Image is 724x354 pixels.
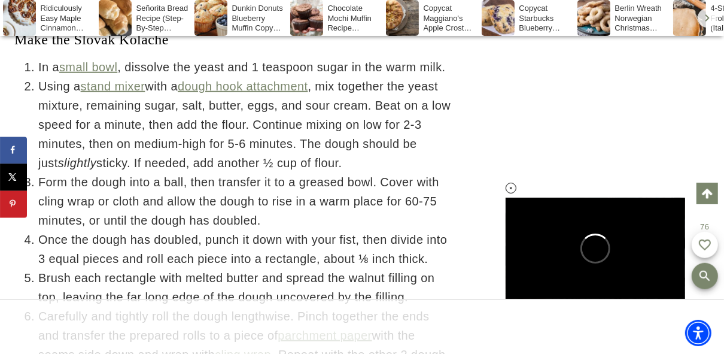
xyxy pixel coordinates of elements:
li: Using a with a , mix together the yeast mixture, remaining sugar, salt, butter, eggs, and sour cr... [38,77,452,173]
a: small bowl [59,60,117,74]
div: Accessibility Menu [685,320,711,346]
a: dough hook attachment [178,80,308,93]
em: slightly [58,156,96,170]
li: Brush each rectangle with melted butter and spread the walnut filling on top, leaving the far lon... [38,268,452,307]
li: Form the dough into a ball, then transfer it to a greased bowl. Cover with cling wrap or cloth an... [38,173,452,230]
a: Scroll to top [696,183,718,204]
li: Once the dough has doubled, punch it down with your fist, then divide into 3 equal pieces and rol... [38,230,452,268]
span: Make the Slovak Kolache [14,32,169,47]
li: In a , dissolve the yeast and 1 teaspoon sugar in the warm milk. [38,58,452,77]
iframe: Advertisement [144,300,580,354]
a: stand mixer [81,80,145,93]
